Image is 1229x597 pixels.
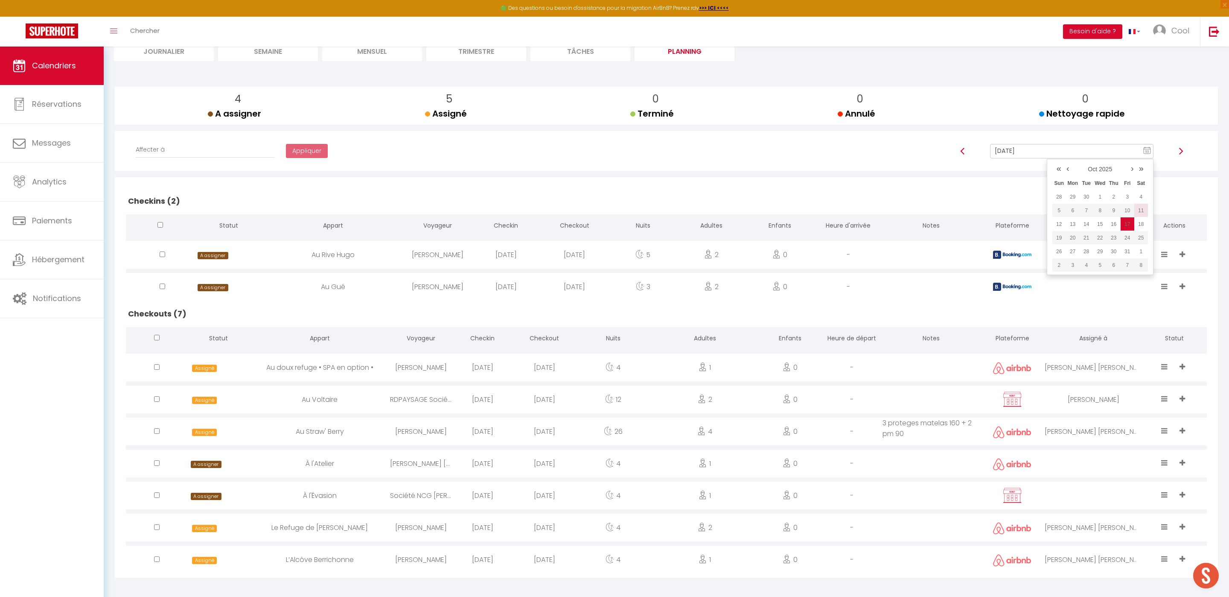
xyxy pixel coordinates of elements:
div: 1 [651,546,759,574]
p: 5 [432,91,467,107]
td: Oct 15, 2025 [1093,217,1107,231]
td: Oct 29, 2025 [1093,245,1107,258]
td: Oct 23, 2025 [1107,231,1121,245]
li: Mensuel [322,40,422,61]
div: [DATE] [513,514,575,541]
div: [DATE] [451,418,513,445]
span: Hébergement [32,254,84,265]
div: [DATE] [513,386,575,413]
span: Assigné [192,557,217,564]
span: A assigner [191,493,221,500]
th: Voyageur [403,214,472,239]
td: Oct 12, 2025 [1052,217,1066,231]
span: Messages [32,138,71,148]
td: Oct 13, 2025 [1066,217,1080,231]
div: - [821,546,882,574]
td: Oct 21, 2025 [1080,231,1093,245]
div: L’Alcôve Berrichonne [249,546,390,574]
span: Statut [219,221,238,230]
div: 4 [575,354,651,381]
a: › [1128,162,1136,175]
th: Enfants [746,214,814,239]
div: 4 [575,450,651,477]
td: Nov 05, 2025 [1093,258,1107,272]
div: Société NCG [PERSON_NAME] [390,482,452,509]
div: [DATE] [451,482,513,509]
td: Nov 07, 2025 [1121,258,1134,272]
span: Cool [1171,25,1189,36]
td: Oct 30, 2025 [1107,245,1121,258]
div: - [814,241,883,269]
span: A assigner [191,461,221,468]
td: Sep 28, 2025 [1052,190,1066,204]
div: 1 [651,354,759,381]
span: A assigner [198,252,228,259]
th: Checkin [472,214,540,239]
div: [DATE] [540,273,609,301]
a: Chercher [124,17,166,47]
img: booking2.png [993,283,1031,291]
button: Appliquer [286,144,328,158]
th: Statut [1142,327,1207,351]
div: 0 [759,450,821,477]
td: Nov 08, 2025 [1134,258,1148,272]
td: Sep 30, 2025 [1080,190,1093,204]
div: 3 [609,273,677,301]
th: Plateforme [980,327,1045,351]
th: Nuits [575,327,651,351]
td: Oct 02, 2025 [1107,190,1121,204]
th: Sun [1052,176,1066,190]
text: 11 [1145,149,1149,153]
th: Checkout [540,214,609,239]
img: airbnb2.png [993,554,1031,567]
div: 4 [575,482,651,509]
a: >>> ICI <<<< [699,4,729,12]
span: Analytics [32,176,67,187]
div: À l'Atelier [249,450,390,477]
td: Oct 08, 2025 [1093,204,1107,217]
div: [PERSON_NAME] [PERSON_NAME] [1045,354,1142,381]
td: Oct 20, 2025 [1066,231,1080,245]
th: Plateforme [980,214,1045,239]
p: 4 [215,91,261,107]
div: 0 [759,386,821,413]
span: Terminé [630,108,674,120]
div: Le Refuge de [PERSON_NAME] [249,514,390,541]
th: Fri [1121,176,1134,190]
th: Notes [882,214,980,239]
img: logout [1209,26,1220,37]
td: Oct 14, 2025 [1080,217,1093,231]
th: Assigné à [1045,327,1142,351]
div: 0 [746,273,814,301]
h2: Checkins (2) [126,188,1207,214]
img: rent.png [1002,487,1023,503]
div: [DATE] [451,386,513,413]
div: [DATE] [472,273,540,301]
th: Nuits [609,214,677,239]
div: 2 [651,514,759,541]
div: [PERSON_NAME] [390,418,452,445]
td: Oct 26, 2025 [1052,245,1066,258]
span: Appart [323,221,343,230]
div: [DATE] [513,354,575,381]
td: Oct 24, 2025 [1121,231,1134,245]
div: 4 [651,418,759,445]
div: - [821,514,882,541]
div: Au Rive Hugo [263,241,403,269]
div: Au doux refuge • SPA en option • [249,354,390,381]
td: Nov 06, 2025 [1107,258,1121,272]
li: Trimestre [426,40,526,61]
img: arrow-right3.svg [1177,148,1184,155]
div: RDPAYSAGE Société [390,386,452,413]
div: Au Straw' Berry [249,418,390,445]
td: Oct 25, 2025 [1134,231,1148,245]
li: Semaine [218,40,318,61]
span: Assigné [192,397,217,404]
div: [PERSON_NAME] [PERSON_NAME] [1045,418,1142,445]
a: ... Cool [1147,17,1200,47]
th: Tue [1080,176,1093,190]
div: [PERSON_NAME] [403,241,472,269]
td: Oct 10, 2025 [1121,204,1134,217]
img: booking2.png [993,251,1031,259]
